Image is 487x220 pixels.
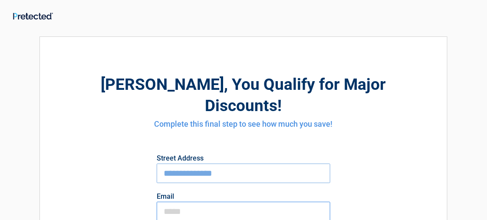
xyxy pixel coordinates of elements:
[101,75,224,94] span: [PERSON_NAME]
[157,193,330,200] label: Email
[13,13,53,20] img: Main Logo
[88,74,399,116] h2: , You Qualify for Major Discounts!
[88,118,399,130] h4: Complete this final step to see how much you save!
[157,155,330,162] label: Street Address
